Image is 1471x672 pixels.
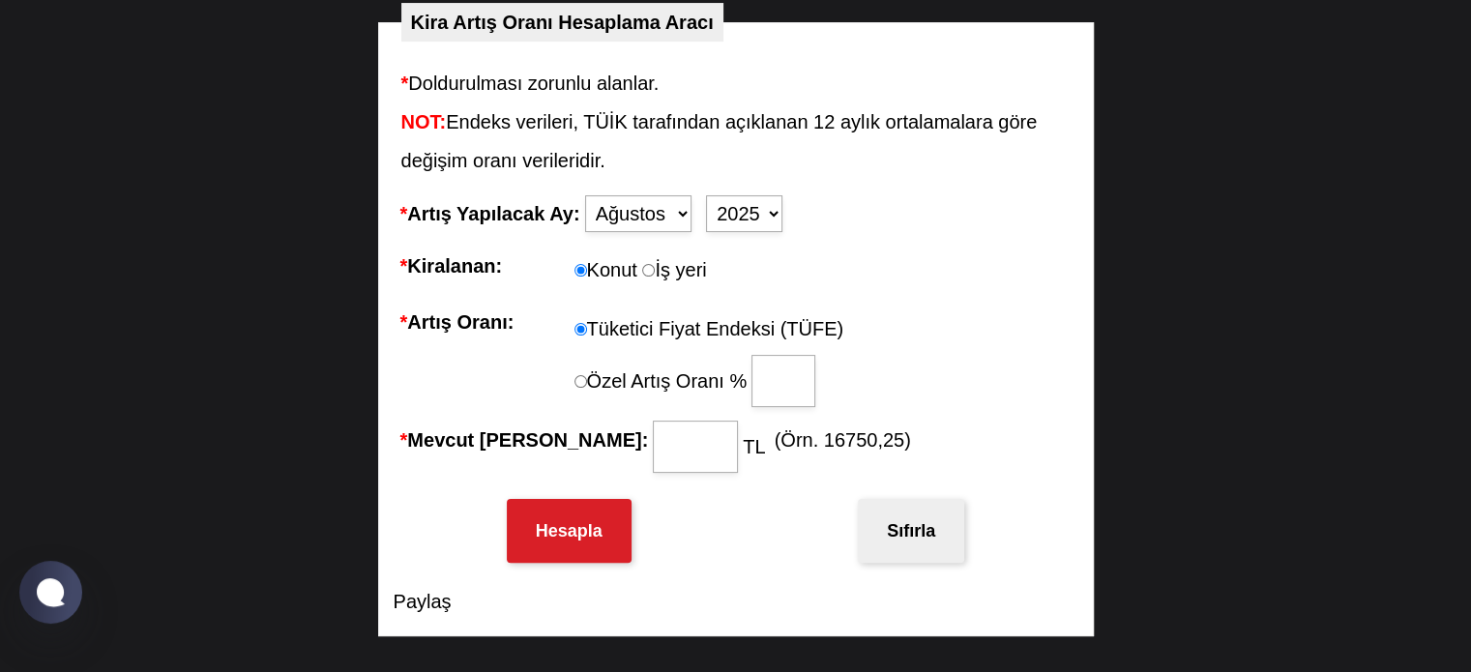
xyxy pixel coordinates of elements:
[401,111,447,132] em: NOT:
[587,364,821,398] label: Özel Artış Oranı %
[751,355,815,407] input: Özel Artış Oranı %
[574,247,637,289] label: Konut
[400,247,574,289] label: Kiralanan:
[642,250,706,289] label: İş yeri
[574,303,844,355] label: Tüketici Fiyat Endeksi (TÜFE)
[400,303,574,407] label: Artış Oranı:
[648,421,765,473] fieldset: TL
[507,499,632,563] button: Hesapla
[394,591,452,612] a: Paylaş
[771,421,911,473] span: (Örn. 16750,25)
[401,64,1071,180] div: Doldurulması zorunlu alanlar. Endeks verileri, TÜİK tarafından açıklanan 12 aylık ortalamalara gö...
[858,499,964,563] button: Sıfırla
[401,3,723,42] legend: Kira Artış Oranı Hesaplama Aracı
[574,264,587,277] input: Konut
[574,323,587,336] input: Tüketici Fiyat Endeksi (TÜFE)
[400,421,649,473] label: Mevcut [PERSON_NAME]:
[642,264,655,277] input: İş yeri
[400,194,580,233] label: Artış Yapılacak Ay:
